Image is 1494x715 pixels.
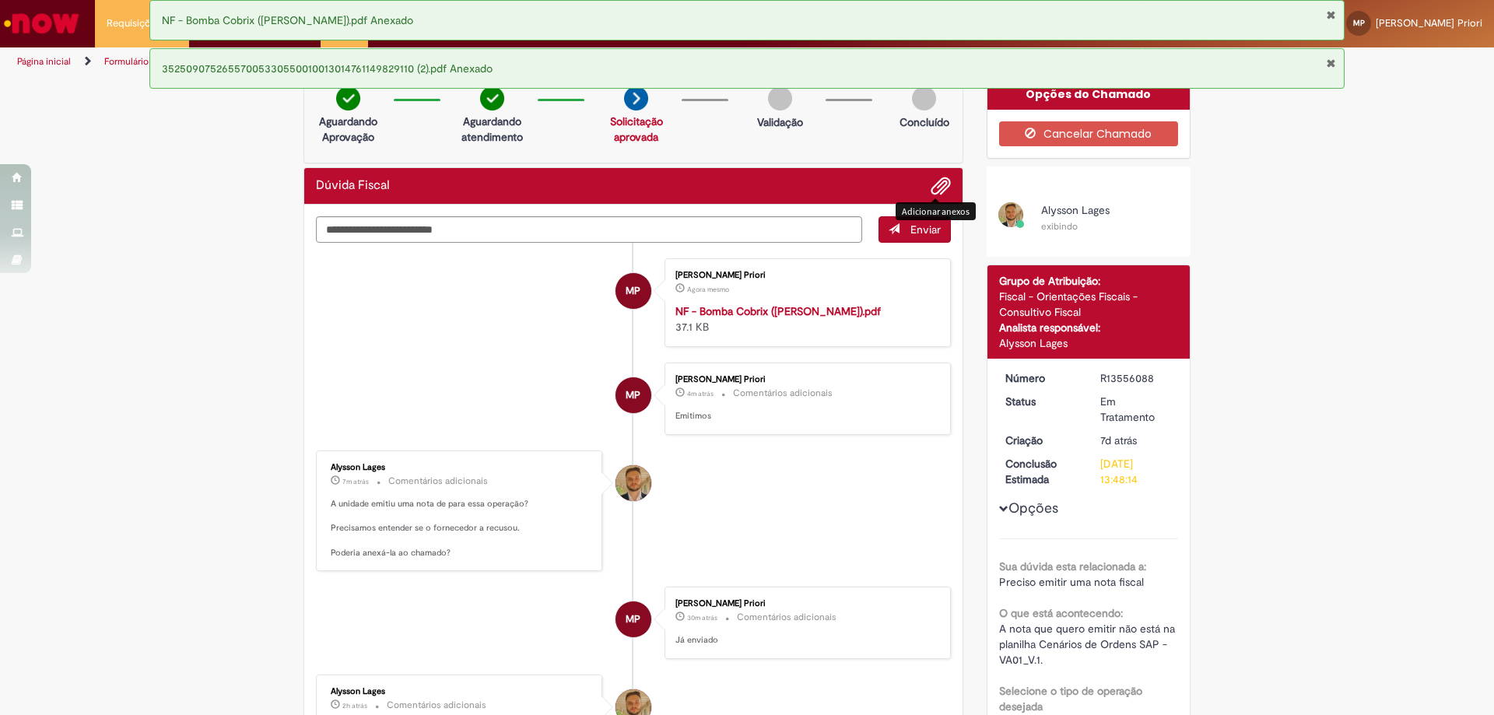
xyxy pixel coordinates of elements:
p: Aguardando atendimento [454,114,530,145]
img: check-circle-green.png [480,86,504,110]
p: A unidade emitiu uma nota de para essa operação? Precisamos entender se o fornecedor a recusou. P... [331,498,590,559]
span: NF - Bomba Cobrix ([PERSON_NAME]).pdf Anexado [162,13,413,27]
p: Aguardando Aprovação [310,114,386,145]
div: [PERSON_NAME] Priori [675,599,935,608]
img: ServiceNow [2,8,82,39]
b: O que está acontecendo: [999,606,1123,620]
div: undefined Online [615,465,651,501]
p: Validação [757,114,803,130]
span: A nota que quero emitir não está na planilha Cenários de Ordens SAP - VA01_V.1. [999,622,1178,667]
dt: Número [994,370,1089,386]
span: 7d atrás [1100,433,1137,447]
div: Adicionar anexos [896,202,976,220]
a: NF - Bomba Cobrix ([PERSON_NAME]).pdf [675,304,881,318]
span: 4m atrás [687,389,714,398]
button: Fechar Notificação [1326,57,1336,69]
time: 29/09/2025 09:06:12 [342,701,367,710]
a: Solicitação aprovada [610,114,663,144]
span: [PERSON_NAME] Priori [1376,16,1482,30]
span: Alysson Lages [1041,203,1110,217]
span: Preciso emitir uma nota fiscal [999,575,1144,589]
div: [PERSON_NAME] Priori [675,271,935,280]
span: MP [626,377,640,414]
img: check-circle-green.png [336,86,360,110]
div: Matheus Silva Priori [615,601,651,637]
img: img-circle-grey.png [912,86,936,110]
time: 29/09/2025 11:00:30 [342,477,369,486]
img: arrow-next.png [624,86,648,110]
div: Analista responsável: [999,320,1179,335]
div: [PERSON_NAME] Priori [675,375,935,384]
button: Cancelar Chamado [999,121,1179,146]
time: 29/09/2025 11:07:26 [687,285,729,294]
div: Alysson Lages [331,687,590,696]
small: Comentários adicionais [387,699,486,712]
dt: Status [994,394,1089,409]
div: Em Tratamento [1100,394,1173,425]
div: [DATE] 13:48:14 [1100,456,1173,487]
div: 22/09/2025 15:59:43 [1100,433,1173,448]
span: 2h atrás [342,701,367,710]
span: MP [626,272,640,310]
button: Adicionar anexos [931,176,951,196]
button: Enviar [879,216,951,243]
span: Enviar [910,223,941,237]
p: Concluído [900,114,949,130]
div: Grupo de Atribuição: [999,273,1179,289]
div: Alysson Lages [999,335,1179,351]
b: Sua dúvida esta relacionada a: [999,559,1146,573]
span: MP [1353,18,1365,28]
span: Requisições [107,16,161,31]
dt: Criação [994,433,1089,448]
h2: Dúvida Fiscal Histórico de tíquete [316,179,390,193]
time: 29/09/2025 11:03:57 [687,389,714,398]
div: Fiscal - Orientações Fiscais - Consultivo Fiscal [999,289,1179,320]
small: Comentários adicionais [737,611,836,624]
time: 29/09/2025 10:37:54 [687,613,717,622]
div: Matheus Silva Priori [615,273,651,309]
span: Agora mesmo [687,285,729,294]
div: Alysson Lages [331,463,590,472]
p: Emitimos [675,410,935,422]
small: Comentários adicionais [733,387,833,400]
div: R13556088 [1100,370,1173,386]
a: Página inicial [17,55,71,68]
img: img-circle-grey.png [768,86,792,110]
button: Fechar Notificação [1326,9,1336,21]
b: Selecione o tipo de operação desejada [999,684,1142,713]
a: Formulário de Atendimento [104,55,219,68]
textarea: Digite sua mensagem aqui... [316,216,862,243]
span: 30m atrás [687,613,717,622]
small: Comentários adicionais [388,475,488,488]
span: 7m atrás [342,477,369,486]
time: 22/09/2025 15:59:43 [1100,433,1137,447]
ul: Trilhas de página [12,47,984,76]
p: Já enviado [675,634,935,647]
small: exibindo [1041,220,1078,233]
div: Matheus Silva Priori [615,377,651,413]
div: 37.1 KB [675,303,935,335]
dt: Conclusão Estimada [994,456,1089,487]
span: MP [626,601,640,638]
span: 35250907526557005330550010013014761149829110 (2).pdf Anexado [162,61,493,75]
